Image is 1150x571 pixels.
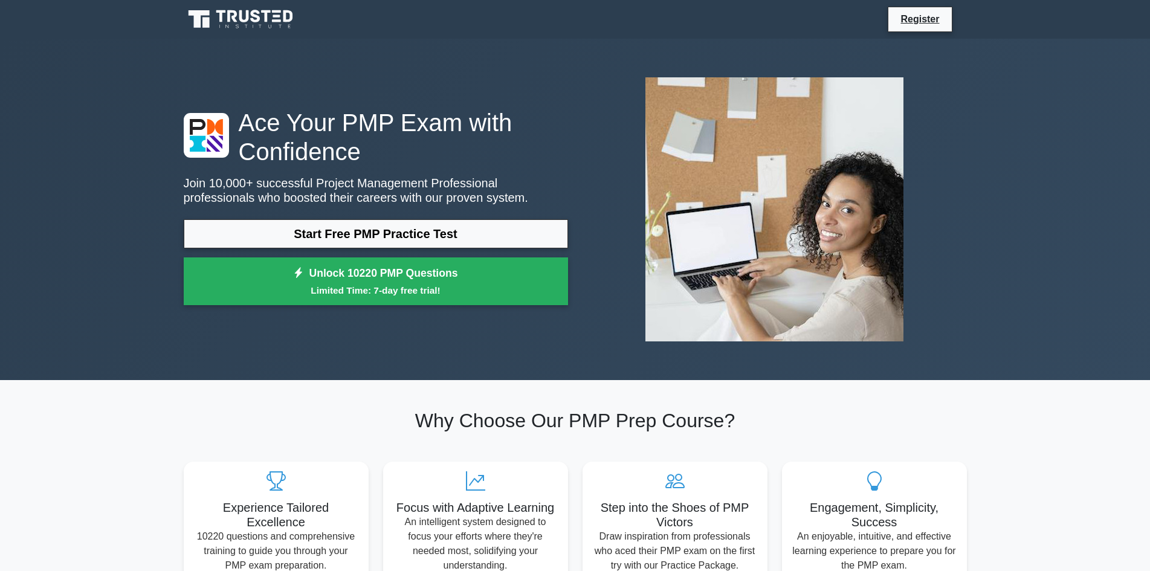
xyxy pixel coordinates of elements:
[184,257,568,306] a: Unlock 10220 PMP QuestionsLimited Time: 7-day free trial!
[184,176,568,205] p: Join 10,000+ successful Project Management Professional professionals who boosted their careers w...
[893,11,946,27] a: Register
[184,219,568,248] a: Start Free PMP Practice Test
[792,500,957,529] h5: Engagement, Simplicity, Success
[393,500,558,515] h5: Focus with Adaptive Learning
[184,409,967,432] h2: Why Choose Our PMP Prep Course?
[592,500,758,529] h5: Step into the Shoes of PMP Victors
[199,283,553,297] small: Limited Time: 7-day free trial!
[184,108,568,166] h1: Ace Your PMP Exam with Confidence
[193,500,359,529] h5: Experience Tailored Excellence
